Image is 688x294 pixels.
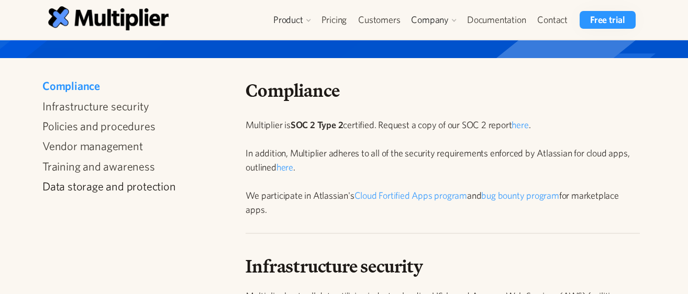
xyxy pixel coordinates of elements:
a: Contact [531,11,573,29]
a: Pricing [316,11,353,29]
h2: Compliance [246,79,640,102]
div: Product [273,14,303,26]
a: Data storage and protection [42,179,227,193]
a: here [276,162,293,173]
a: Policies and procedures [42,119,227,133]
div: Product [268,11,316,29]
a: Training and awareness [42,160,227,173]
a: Infrastructure security [42,99,227,113]
a: Vendor management [42,139,227,153]
a: Customers [352,11,406,29]
a: Free trial [580,11,636,29]
a: here [512,119,528,130]
strong: SOC 2 Type 2 [291,119,343,130]
strong: Infrastructure security [246,252,423,280]
a: bug bounty program [481,190,559,201]
a: Documentation [461,11,531,29]
a: Cloud Fortified Apps program [354,190,467,201]
div: Company [411,14,449,26]
a: Compliance [42,79,227,93]
div: Company [406,11,461,29]
p: Multiplier is certified. Request a copy of our SOC 2 report . In addition, Multiplier adheres to ... [246,118,640,217]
